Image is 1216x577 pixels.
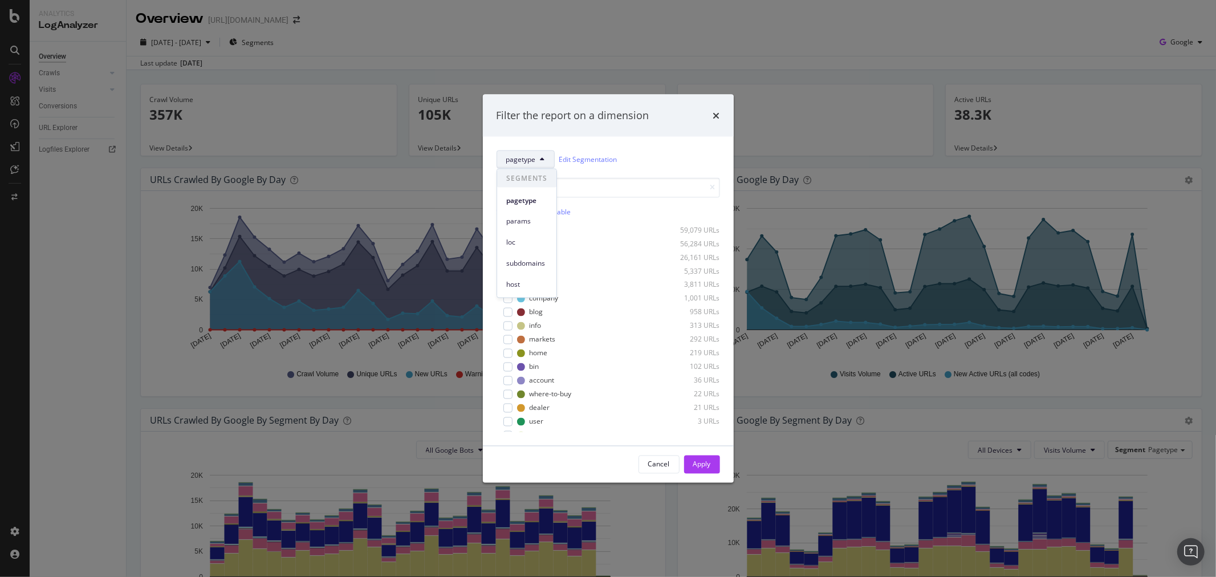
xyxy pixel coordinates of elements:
[664,335,720,344] div: 292 URLs
[506,237,547,247] span: loc
[483,95,734,483] div: modal
[506,195,547,205] span: pagetype
[693,460,711,469] div: Apply
[530,430,546,440] div: node
[664,362,720,372] div: 102 URLs
[506,279,547,290] span: host
[32,18,56,27] div: v 4.0.25
[664,280,720,290] div: 3,811 URLs
[559,153,617,165] a: Edit Segmentation
[530,335,556,344] div: markets
[128,67,188,75] div: Keywords by Traffic
[713,108,720,123] div: times
[506,216,547,226] span: params
[530,294,559,303] div: company
[530,417,544,426] div: user
[33,66,42,75] img: tab_domain_overview_orange.svg
[18,30,27,39] img: website_grey.svg
[664,321,720,331] div: 313 URLs
[530,321,542,331] div: info
[497,169,556,188] span: SEGMENTS
[497,206,720,216] div: Select all data available
[30,30,125,39] div: Domain: [DOMAIN_NAME]
[664,403,720,413] div: 21 URLs
[530,362,539,372] div: bin
[115,66,124,75] img: tab_keywords_by_traffic_grey.svg
[638,455,680,473] button: Cancel
[506,258,547,269] span: subdomains
[664,376,720,385] div: 36 URLs
[506,155,536,164] span: pagetype
[664,417,720,426] div: 3 URLs
[1177,538,1205,566] div: Open Intercom Messenger
[530,348,548,358] div: home
[664,294,720,303] div: 1,001 URLs
[530,307,543,317] div: blog
[18,18,27,27] img: logo_orange.svg
[664,225,720,235] div: 59,079 URLs
[530,403,550,413] div: dealer
[664,430,720,440] div: 2 URLs
[664,253,720,262] div: 26,161 URLs
[684,455,720,473] button: Apply
[530,376,555,385] div: account
[530,389,572,399] div: where-to-buy
[664,307,720,317] div: 958 URLs
[664,239,720,249] div: 56,284 URLs
[664,389,720,399] div: 22 URLs
[46,67,102,75] div: Domain Overview
[497,108,649,123] div: Filter the report on a dimension
[664,266,720,276] div: 5,337 URLs
[664,348,720,358] div: 219 URLs
[648,460,670,469] div: Cancel
[497,177,720,197] input: Search
[497,150,555,168] button: pagetype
